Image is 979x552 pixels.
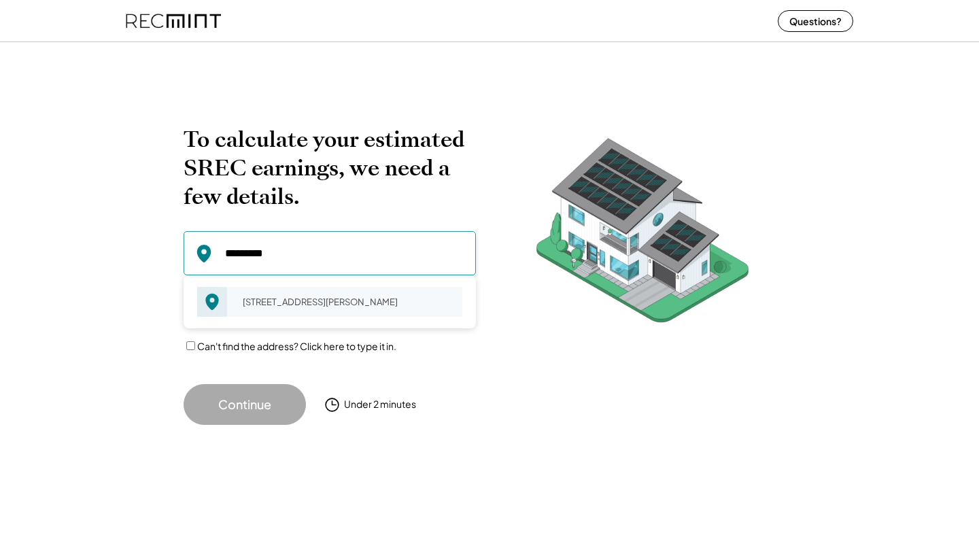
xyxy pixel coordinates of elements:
[197,340,396,352] label: Can't find the address? Click here to type it in.
[184,125,476,211] h2: To calculate your estimated SREC earnings, we need a few details.
[126,3,221,39] img: recmint-logotype%403x%20%281%29.jpeg
[510,125,775,343] img: RecMintArtboard%207.png
[778,10,853,32] button: Questions?
[184,384,306,425] button: Continue
[234,292,462,311] div: [STREET_ADDRESS][PERSON_NAME]
[344,398,416,411] div: Under 2 minutes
